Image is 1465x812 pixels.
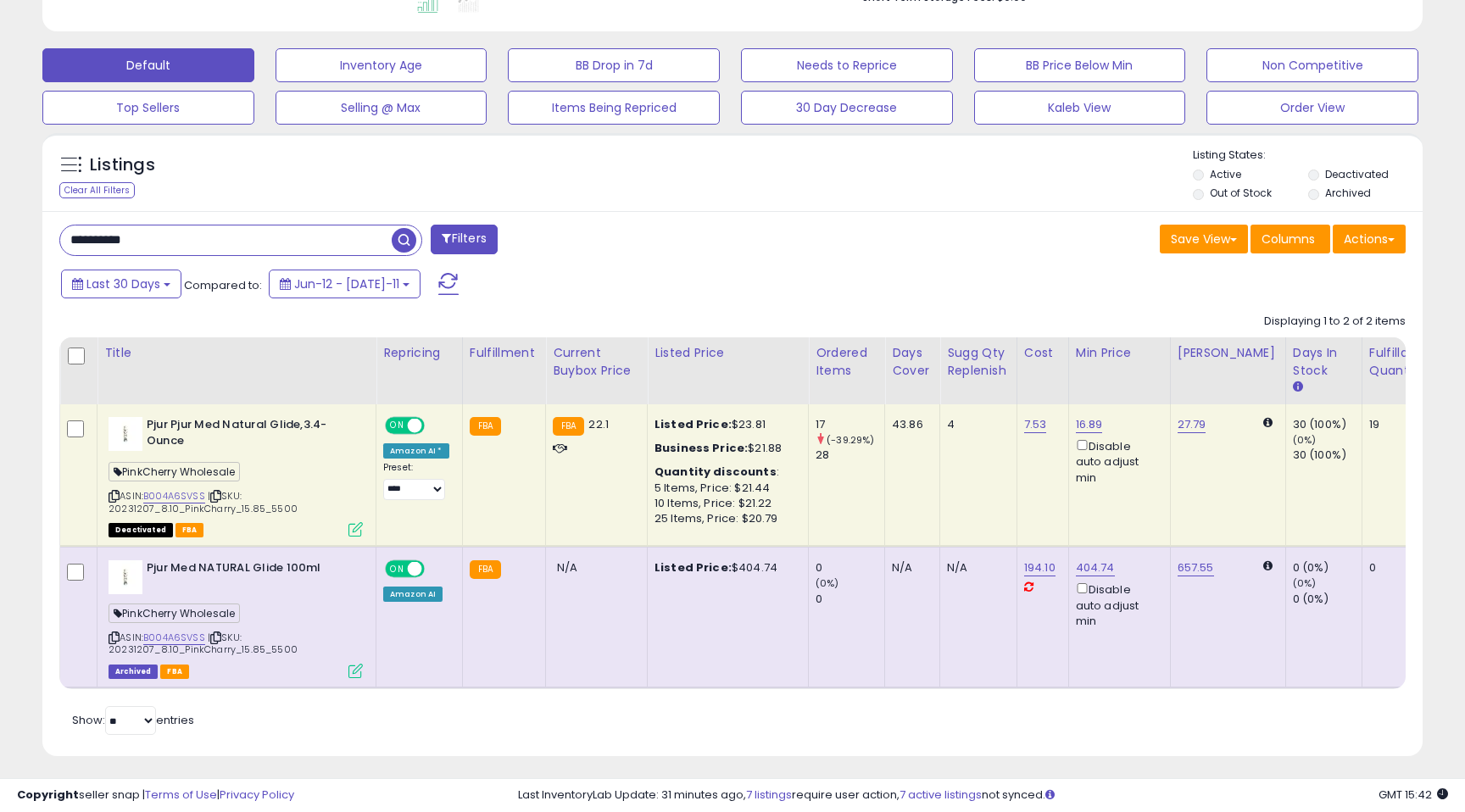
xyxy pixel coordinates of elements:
div: 0 [816,592,884,607]
div: Fulfillment [470,344,538,362]
span: | SKU: 20231207_8.10_PinkCharry_15.85_5500 [109,631,298,656]
label: Out of Stock [1210,186,1272,200]
span: Columns [1262,231,1315,247]
label: Active [1210,167,1241,181]
div: Cost [1024,344,1061,362]
b: Business Price: [655,440,748,456]
button: BB Drop in 7d [508,48,720,82]
div: N/A [947,560,1004,576]
div: Preset: [383,462,449,500]
div: Repricing [383,344,455,362]
button: Non Competitive [1206,48,1418,82]
small: (0%) [1293,433,1317,447]
button: Jun-12 - [DATE]-11 [269,270,421,298]
a: Privacy Policy [220,787,294,803]
a: 657.55 [1178,559,1214,576]
button: Kaleb View [974,91,1186,125]
span: OFF [422,419,449,433]
button: Items Being Repriced [508,91,720,125]
div: Sugg Qty Replenish [947,344,1010,380]
button: BB Price Below Min [974,48,1186,82]
img: 312eVI3ByfL._SL40_.jpg [109,417,142,451]
div: Displaying 1 to 2 of 2 items [1264,314,1406,330]
span: PinkCherry Wholesale [109,603,240,623]
a: 7 listings [746,787,792,803]
p: Listing States: [1193,147,1422,164]
span: 22.1 [588,416,609,432]
span: Listings that have been deleted from Seller Central [109,665,158,679]
b: Quantity discounts [655,464,777,480]
button: Filters [431,225,497,254]
span: Jun-12 - [DATE]-11 [294,275,399,292]
b: Pjur Med NATURAL Glide 100ml [147,560,353,581]
span: 2025-08-11 15:42 GMT [1379,787,1448,803]
small: (0%) [816,576,839,590]
div: ASIN: [109,417,363,535]
b: Pjur Pjur Med Natural Glide,3.4-Ounce [147,417,353,453]
button: Save View [1160,225,1248,253]
div: Fulfillable Quantity [1369,344,1428,380]
b: Listed Price: [655,416,732,432]
button: Order View [1206,91,1418,125]
span: Compared to: [184,277,262,293]
div: 4 [947,417,1004,432]
div: Clear All Filters [59,182,135,198]
th: Please note that this number is a calculation based on your required days of coverage and your ve... [940,337,1017,404]
div: Amazon AI * [383,443,449,459]
img: 312eVI3ByfL._SL40_.jpg [109,560,142,594]
button: Needs to Reprice [741,48,953,82]
button: Actions [1333,225,1406,253]
span: OFF [422,562,449,576]
div: N/A [892,560,927,576]
a: B004A6SVSS [143,489,205,503]
div: 19 [1369,417,1422,432]
div: 0 [1369,560,1422,576]
a: 404.74 [1076,559,1115,576]
div: 30 (100%) [1293,417,1362,432]
div: 0 (0%) [1293,592,1362,607]
div: Last InventoryLab Update: 31 minutes ago, require user action, not synced. [518,787,1448,804]
span: FBA [175,523,204,537]
div: Ordered Items [816,344,877,380]
small: FBA [470,560,501,579]
div: 30 (100%) [1293,448,1362,463]
a: 7 active listings [900,787,982,803]
a: 16.89 [1076,416,1103,433]
span: Show: entries [72,712,194,728]
div: Title [104,344,369,362]
div: seller snap | | [17,787,294,804]
div: Current Buybox Price [553,344,640,380]
a: B004A6SVSS [143,631,205,645]
button: 30 Day Decrease [741,91,953,125]
a: 7.53 [1024,416,1047,433]
a: 27.79 [1178,416,1206,433]
div: Disable auto adjust min [1076,437,1157,486]
div: 43.86 [892,417,927,432]
b: Listed Price: [655,559,732,576]
div: Disable auto adjust min [1076,580,1157,629]
div: [PERSON_NAME] [1178,344,1278,362]
div: 0 [816,560,884,576]
div: : [655,464,795,480]
small: (-39.29%) [827,433,874,447]
a: 194.10 [1024,559,1056,576]
div: Listed Price [655,344,801,362]
span: | SKU: 20231207_8.10_PinkCharry_15.85_5500 [109,489,298,514]
div: Days Cover [892,344,933,380]
button: Last 30 Days [61,270,181,298]
label: Archived [1325,186,1371,200]
a: Terms of Use [145,787,217,803]
div: 17 [816,417,884,432]
h5: Listings [90,153,155,177]
span: ON [387,562,408,576]
div: $21.88 [655,441,795,456]
button: Top Sellers [42,91,254,125]
small: (0%) [1293,576,1317,590]
button: Inventory Age [276,48,487,82]
button: Default [42,48,254,82]
div: 25 Items, Price: $20.79 [655,511,795,526]
div: 28 [816,448,884,463]
span: PinkCherry Wholesale [109,462,240,481]
span: FBA [160,665,189,679]
div: $404.74 [655,560,795,576]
